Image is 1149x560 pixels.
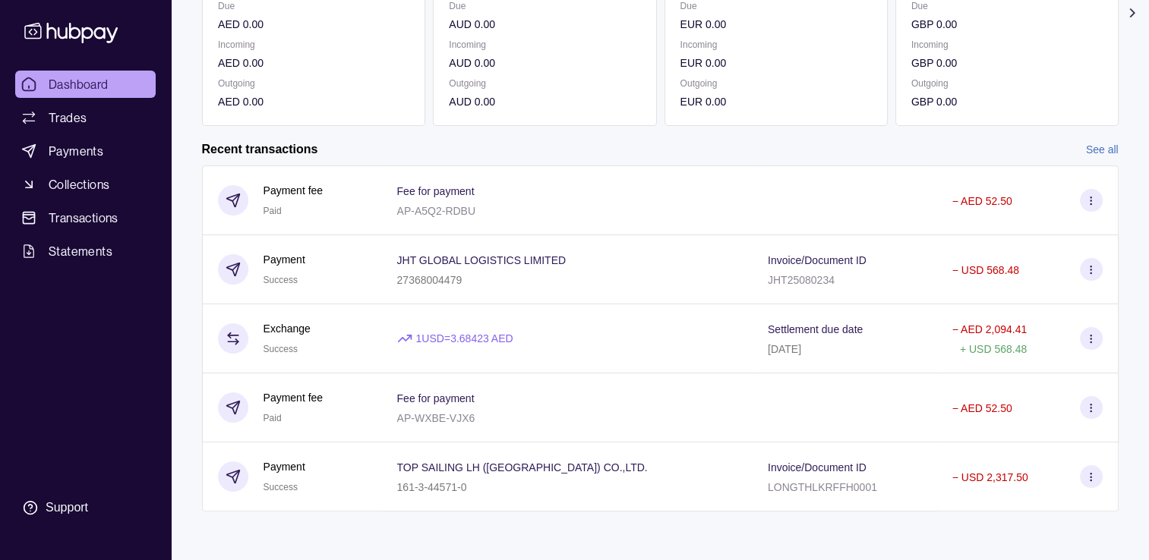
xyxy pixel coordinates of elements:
p: GBP 0.00 [911,16,1102,33]
p: Payment fee [264,182,324,199]
p: JHT GLOBAL LOGISTICS LIMITED [397,254,567,266]
span: Transactions [49,209,118,227]
p: Invoice/Document ID [768,254,866,266]
h2: Recent transactions [202,141,318,158]
p: Incoming [218,36,409,53]
span: Payments [49,142,103,160]
span: Paid [264,413,282,423]
p: Incoming [911,36,1102,53]
span: Statements [49,242,112,260]
p: Outgoing [218,75,409,92]
span: Paid [264,206,282,216]
p: EUR 0.00 [680,93,871,110]
p: − AED 2,094.41 [952,323,1027,335]
p: Payment [264,458,305,475]
p: LONGTHLKRFFH0001 [768,481,877,493]
span: Success [264,275,298,285]
a: Dashboard [15,71,156,98]
span: Dashboard [49,75,109,93]
p: JHT25080234 [768,274,835,286]
p: AUD 0.00 [449,16,640,33]
span: Success [264,482,298,492]
p: Fee for payment [397,392,475,404]
p: Exchange [264,320,311,337]
p: Payment [264,251,305,268]
p: Outgoing [911,75,1102,92]
p: Incoming [680,36,871,53]
p: 27368004479 [397,274,462,286]
p: Incoming [449,36,640,53]
p: AUD 0.00 [449,93,640,110]
p: AP-WXBE-VJX6 [397,412,475,424]
p: Settlement due date [768,323,863,335]
a: Support [15,492,156,524]
p: AED 0.00 [218,93,409,110]
p: TOP SAILING LH ([GEOGRAPHIC_DATA]) CO.,LTD. [397,461,648,473]
p: − AED 52.50 [952,195,1012,207]
a: Trades [15,104,156,131]
p: Outgoing [449,75,640,92]
p: Payment fee [264,389,324,406]
a: Collections [15,171,156,198]
p: Invoice/Document ID [768,461,866,473]
p: [DATE] [768,343,801,355]
p: EUR 0.00 [680,16,871,33]
span: Trades [49,109,87,127]
p: Outgoing [680,75,871,92]
p: AP-A5Q2-RDBU [397,205,475,217]
span: Success [264,344,298,354]
p: AUD 0.00 [449,55,640,71]
p: GBP 0.00 [911,55,1102,71]
a: See all [1086,141,1119,158]
p: − AED 52.50 [952,402,1012,414]
a: Payments [15,137,156,165]
div: Support [46,499,88,516]
a: Transactions [15,204,156,231]
p: AED 0.00 [218,55,409,71]
p: − USD 568.48 [952,264,1019,276]
p: GBP 0.00 [911,93,1102,110]
a: Statements [15,238,156,265]
p: Fee for payment [397,185,475,197]
p: AED 0.00 [218,16,409,33]
p: + USD 568.48 [960,343,1027,355]
span: Collections [49,175,109,193]
p: EUR 0.00 [680,55,871,71]
p: − USD 2,317.50 [952,471,1028,483]
p: 161-3-44571-0 [397,481,467,493]
p: 1 USD = 3.68423 AED [416,330,513,347]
